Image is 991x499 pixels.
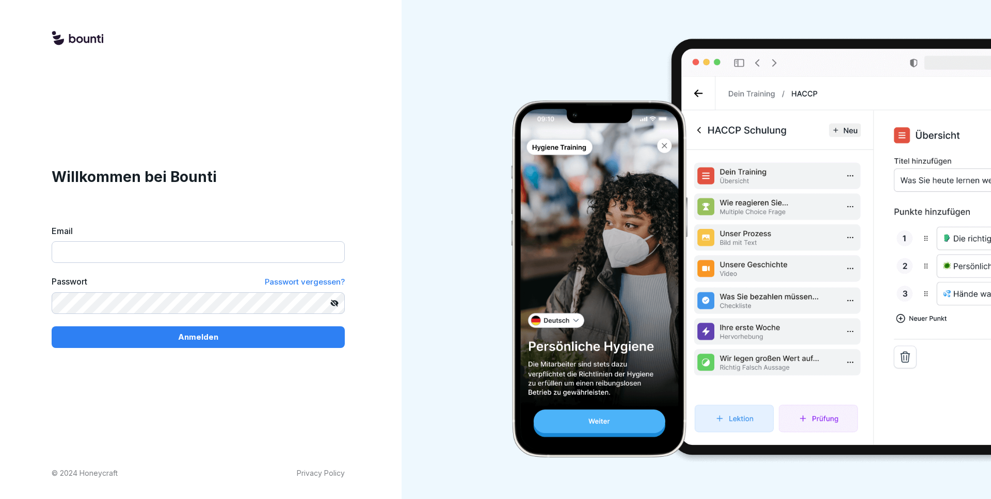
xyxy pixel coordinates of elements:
a: Privacy Policy [297,468,345,478]
a: Passwort vergessen? [265,275,345,288]
h1: Willkommen bei Bounti [52,166,345,188]
img: logo.svg [52,31,103,46]
label: Passwort [52,275,87,288]
label: Email [52,225,345,237]
span: Passwort vergessen? [265,277,345,287]
p: © 2024 Honeycraft [52,468,118,478]
p: Anmelden [178,331,218,343]
button: Anmelden [52,326,345,348]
